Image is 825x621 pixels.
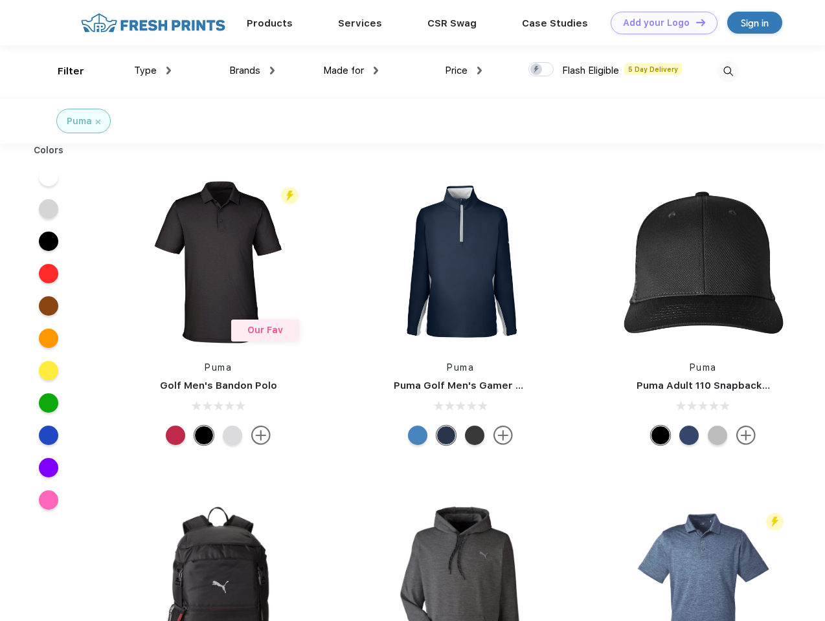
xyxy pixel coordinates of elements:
[160,380,277,391] a: Golf Men's Bandon Polo
[447,362,474,373] a: Puma
[690,362,717,373] a: Puma
[247,325,283,335] span: Our Fav
[205,362,232,373] a: Puma
[24,144,74,157] div: Colors
[323,65,364,76] span: Made for
[338,17,382,29] a: Services
[624,63,682,75] span: 5 Day Delivery
[77,12,229,34] img: fo%20logo%202.webp
[736,426,756,445] img: more.svg
[436,426,456,445] div: Navy Blazer
[374,176,547,348] img: func=resize&h=266
[251,426,271,445] img: more.svg
[679,426,699,445] div: Peacoat with Qut Shd
[708,426,727,445] div: Quarry with Brt Whit
[617,176,789,348] img: func=resize&h=266
[427,17,477,29] a: CSR Swag
[465,426,484,445] div: Puma Black
[166,67,171,74] img: dropdown.png
[651,426,670,445] div: Pma Blk Pma Blk
[493,426,513,445] img: more.svg
[562,65,619,76] span: Flash Eligible
[477,67,482,74] img: dropdown.png
[766,513,784,530] img: flash_active_toggle.svg
[132,176,304,348] img: func=resize&h=266
[281,187,299,204] img: flash_active_toggle.svg
[623,17,690,28] div: Add your Logo
[408,426,427,445] div: Bright Cobalt
[229,65,260,76] span: Brands
[445,65,468,76] span: Price
[67,114,92,128] div: Puma
[696,19,705,26] img: DT
[134,65,157,76] span: Type
[96,120,100,124] img: filter_cancel.svg
[374,67,378,74] img: dropdown.png
[727,12,782,34] a: Sign in
[58,64,84,79] div: Filter
[741,16,769,30] div: Sign in
[223,426,242,445] div: High Rise
[166,426,185,445] div: Ski Patrol
[247,17,293,29] a: Products
[718,61,739,82] img: desktop_search.svg
[394,380,598,391] a: Puma Golf Men's Gamer Golf Quarter-Zip
[194,426,214,445] div: Puma Black
[270,67,275,74] img: dropdown.png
